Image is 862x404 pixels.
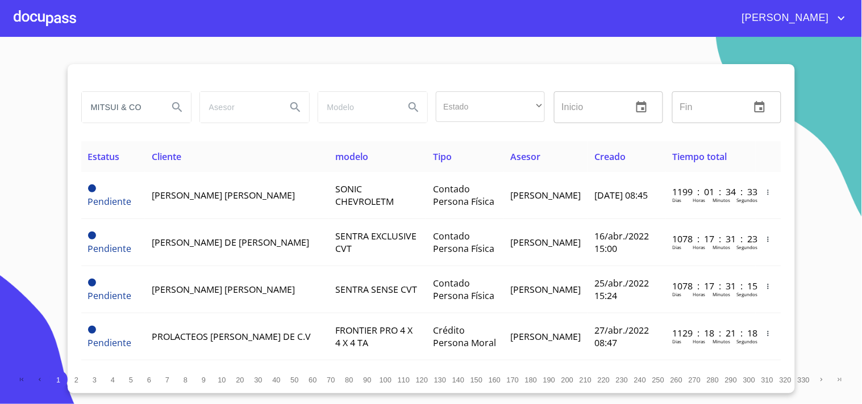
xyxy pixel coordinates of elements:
[152,330,311,343] span: PROLACTEOS [PERSON_NAME] DE C.V
[152,283,295,296] span: [PERSON_NAME] [PERSON_NAME]
[693,197,705,203] p: Horas
[431,371,449,389] button: 130
[616,376,628,384] span: 230
[470,376,482,384] span: 150
[780,376,792,384] span: 320
[595,371,613,389] button: 220
[713,291,730,297] p: Minutos
[335,230,417,255] span: SENTRA EXCLUSIVE CVT
[486,371,504,389] button: 160
[249,371,268,389] button: 30
[722,371,740,389] button: 290
[561,376,573,384] span: 200
[522,371,540,389] button: 180
[140,371,159,389] button: 6
[594,189,648,201] span: [DATE] 08:45
[202,376,206,384] span: 9
[231,371,249,389] button: 20
[672,291,681,297] p: Dias
[449,371,468,389] button: 140
[543,376,555,384] span: 190
[510,236,581,249] span: [PERSON_NAME]
[129,376,133,384] span: 5
[177,371,195,389] button: 8
[398,376,410,384] span: 110
[704,371,722,389] button: 280
[693,291,705,297] p: Horas
[672,186,749,198] p: 1199 : 01 : 34 : 33
[649,371,668,389] button: 250
[594,230,649,255] span: 16/abr./2022 15:00
[152,150,181,163] span: Cliente
[686,371,704,389] button: 270
[489,376,501,384] span: 160
[594,150,626,163] span: Creado
[322,371,340,389] button: 70
[68,371,86,389] button: 2
[510,330,581,343] span: [PERSON_NAME]
[147,376,151,384] span: 6
[652,376,664,384] span: 250
[525,376,537,384] span: 180
[707,376,719,384] span: 280
[672,338,681,344] p: Dias
[668,371,686,389] button: 260
[433,150,452,163] span: Tipo
[318,92,395,123] input: search
[400,94,427,121] button: Search
[416,376,428,384] span: 120
[88,184,96,192] span: Pendiente
[290,376,298,384] span: 50
[736,291,757,297] p: Segundos
[777,371,795,389] button: 320
[377,371,395,389] button: 100
[159,371,177,389] button: 7
[395,371,413,389] button: 110
[634,376,646,384] span: 240
[88,336,132,349] span: Pendiente
[82,92,159,123] input: search
[507,376,519,384] span: 170
[598,376,610,384] span: 220
[613,371,631,389] button: 230
[104,371,122,389] button: 4
[594,324,649,349] span: 27/abr./2022 08:47
[468,371,486,389] button: 150
[236,376,244,384] span: 20
[49,371,68,389] button: 1
[122,371,140,389] button: 5
[164,94,191,121] button: Search
[672,233,749,245] p: 1078 : 17 : 31 : 23
[304,371,322,389] button: 60
[340,371,359,389] button: 80
[510,189,581,201] span: [PERSON_NAME]
[88,242,132,255] span: Pendiente
[363,376,371,384] span: 90
[713,244,730,250] p: Minutos
[736,338,757,344] p: Segundos
[86,371,104,389] button: 3
[693,338,705,344] p: Horas
[88,326,96,334] span: Pendiente
[88,232,96,239] span: Pendiente
[152,189,295,201] span: [PERSON_NAME] [PERSON_NAME]
[359,371,377,389] button: 90
[433,183,494,208] span: Contado Persona Física
[689,376,701,384] span: 270
[672,150,727,163] span: Tiempo total
[540,371,559,389] button: 190
[88,150,120,163] span: Estatus
[713,338,730,344] p: Minutos
[74,376,78,384] span: 2
[433,277,494,302] span: Contado Persona Física
[88,195,132,208] span: Pendiente
[743,376,755,384] span: 300
[213,371,231,389] button: 10
[713,197,730,203] p: Minutos
[272,376,280,384] span: 40
[510,150,540,163] span: Asesor
[577,371,595,389] button: 210
[725,376,737,384] span: 290
[510,283,581,296] span: [PERSON_NAME]
[734,9,848,27] button: account of current user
